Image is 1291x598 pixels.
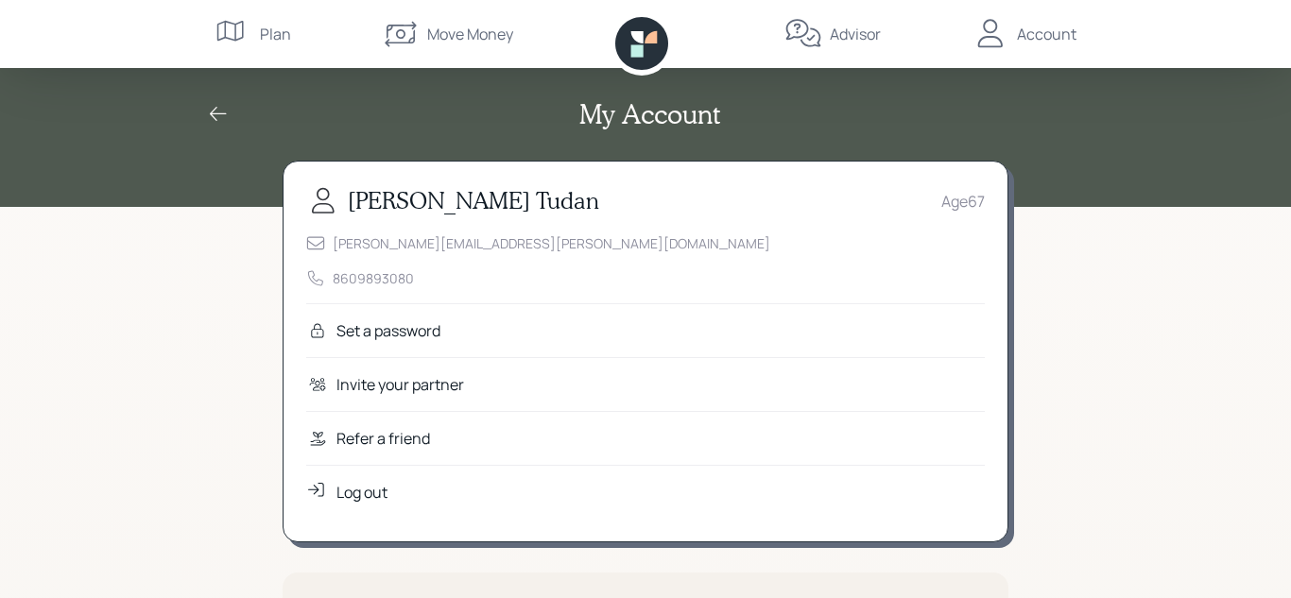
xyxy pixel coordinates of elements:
div: Account [1017,23,1076,45]
div: 8609893080 [333,268,414,288]
div: Plan [260,23,291,45]
div: [PERSON_NAME][EMAIL_ADDRESS][PERSON_NAME][DOMAIN_NAME] [333,233,770,253]
h3: [PERSON_NAME] Tudan [348,187,599,214]
div: Refer a friend [336,427,430,450]
div: Move Money [427,23,513,45]
div: Age 67 [941,190,985,213]
div: Invite your partner [336,373,464,396]
div: Set a password [336,319,440,342]
div: Log out [336,481,387,504]
div: Advisor [830,23,881,45]
h2: My Account [579,98,720,130]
